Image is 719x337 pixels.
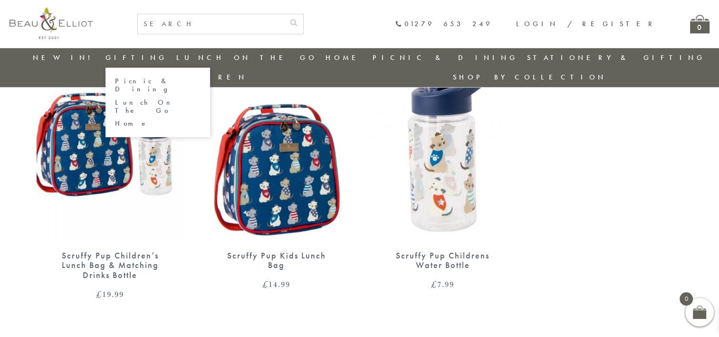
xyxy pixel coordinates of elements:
a: Lunch On The Go [176,53,317,62]
img: logo [10,7,93,39]
span: 0 [680,292,693,306]
a: Childrens bottle Scruffy Pup Water Bottle Scruffy Pup Childrens Water Bottle £7.99 [369,51,517,289]
span: £ [431,278,437,290]
a: Stationery & Gifting [527,53,705,62]
div: Scruffy Pup Childrens Water Bottle [386,251,500,270]
a: Lunch On The Go [115,99,201,115]
span: £ [262,278,268,290]
a: 01279 653 249 [395,20,492,28]
bdi: 14.99 [262,278,290,290]
span: £ [96,288,102,300]
img: Kids lunch bag [203,51,350,241]
div: Scruffy Pup Children’s Lunch Bag & Matching Drinks Bottle [53,251,167,280]
div: Scruffy Pup Kids Lunch Bag [220,251,334,270]
img: Scruffy Pup children's Lunch Bag & matching Drinks Bottle [37,51,184,241]
a: Login / Register [516,19,657,29]
bdi: 7.99 [431,278,454,290]
a: Shop by collection [453,72,606,82]
a: New in! [33,53,96,62]
a: Home [115,119,201,128]
a: Kids lunch bag Scruffy Pup Kids Lunch Bag £14.99 [203,51,350,289]
a: Picnic & Dining [373,53,518,62]
input: SEARCH [138,14,284,34]
a: Scruffy Pup children's Lunch Bag & matching Drinks Bottle Scruffy Pup Children’s Lunch Bag & Matc... [37,51,184,298]
a: 0 [690,15,709,33]
a: Home [326,53,364,62]
img: Childrens bottle Scruffy Pup Water Bottle [369,51,517,241]
a: Picnic & Dining [115,77,201,94]
bdi: 19.99 [96,288,124,300]
a: Gifting [105,53,167,62]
